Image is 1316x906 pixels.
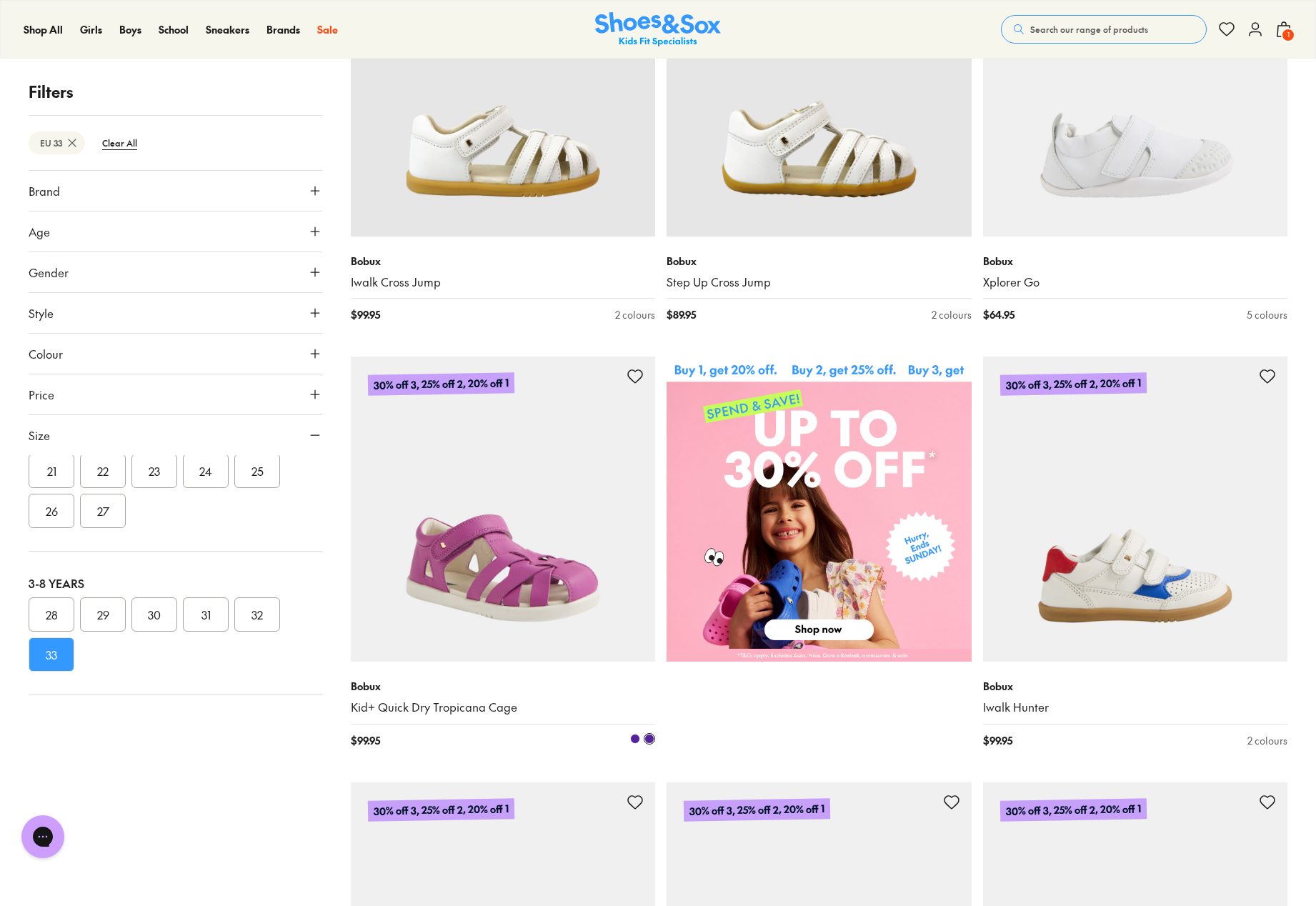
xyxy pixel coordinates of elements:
[80,494,126,528] button: 27
[667,307,696,322] span: $ 89.95
[183,597,229,632] button: 31
[29,264,69,281] span: Gender
[14,810,71,863] iframe: Gorgias live chat messenger
[29,293,322,333] button: Style
[684,798,830,822] p: 30% off 3, 25% off 2, 20% off 1
[932,307,972,322] div: 2 colours
[595,12,721,47] img: SNS_Logo_Responsive.svg
[29,454,74,488] button: 21
[29,374,322,414] button: Price
[317,22,338,36] span: Sale
[983,733,1012,748] span: $ 99.95
[351,700,656,715] a: Kid+ Quick Dry Tropicana Cage
[91,130,149,156] btn: Clear All
[1001,15,1207,44] button: Search our range of products
[983,679,1288,694] p: Bobux
[983,307,1015,322] span: $ 64.95
[1247,733,1287,748] div: 2 colours
[351,357,656,662] a: 30% off 3, 25% off 2, 20% off 1
[29,171,322,211] button: Brand
[131,454,177,488] button: 23
[29,304,54,322] span: Style
[1030,23,1148,36] span: Search our range of products
[29,345,63,362] span: Colour
[351,307,380,322] span: $ 99.95
[206,22,249,37] a: Sneakers
[29,223,50,240] span: Age
[159,22,189,36] span: School
[206,22,249,36] span: Sneakers
[29,386,54,403] span: Price
[367,798,514,822] p: 30% off 3, 25% off 2, 20% off 1
[119,22,141,37] a: Boys
[24,22,63,37] a: Shop All
[351,733,380,748] span: $ 99.95
[615,307,655,322] div: 2 colours
[317,22,338,37] a: Sale
[29,80,322,104] p: Filters
[29,427,50,444] span: Size
[29,131,85,154] btn: EU 33
[983,700,1288,715] a: Iwalk Hunter
[80,597,126,632] button: 29
[29,637,74,672] button: 33
[351,274,656,290] a: Iwalk Cross Jump
[29,494,74,528] button: 26
[595,12,721,47] a: Shoes & Sox
[29,211,322,252] button: Age
[29,182,60,199] span: Brand
[266,22,300,37] a: Brands
[29,597,74,632] button: 28
[667,274,972,290] a: Step Up Cross Jump
[367,370,514,398] p: 30% off 3, 25% off 2, 20% off 1
[24,22,63,36] span: Shop All
[29,252,322,292] button: Gender
[1000,798,1146,822] p: 30% off 3, 25% off 2, 20% off 1
[667,357,972,662] img: SNS_WEBASSETS_CategoryWidget_2560x2560_d4358fa4-32b4-4c90-932d-b6c75ae0f3ec.png
[234,597,280,632] button: 32
[80,454,126,488] button: 22
[983,274,1288,290] a: Xplorer Go
[1275,14,1292,45] button: 1
[667,254,972,269] p: Bobux
[351,679,656,694] p: Bobux
[119,22,141,36] span: Boys
[1000,373,1146,397] p: 30% off 3, 25% off 2, 20% off 1
[80,22,102,37] a: Girls
[80,22,102,36] span: Girls
[1281,28,1295,42] span: 1
[234,454,280,488] button: 25
[159,22,189,37] a: School
[1247,307,1287,322] div: 5 colours
[29,415,322,455] button: Size
[131,597,177,632] button: 30
[983,357,1288,662] a: 30% off 3, 25% off 2, 20% off 1
[29,574,322,592] div: 3-8 Years
[29,334,322,374] button: Colour
[351,254,656,269] p: Bobux
[183,454,229,488] button: 24
[983,254,1288,269] p: Bobux
[266,22,300,36] span: Brands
